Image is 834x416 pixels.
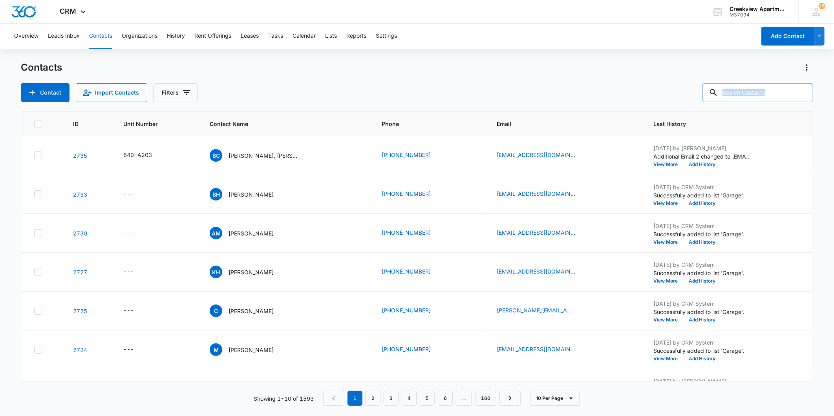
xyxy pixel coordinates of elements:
[60,7,77,15] span: CRM
[323,391,521,406] nav: Pagination
[653,279,683,283] button: View More
[123,345,148,354] div: Unit Number - - Select to Edit Field
[653,338,752,347] p: [DATE] by CRM System
[76,83,147,102] button: Import Contacts
[376,24,397,49] button: Settings
[48,24,80,49] button: Leads Inbox
[420,391,435,406] a: Page 5
[210,227,222,239] span: AM
[123,345,134,354] div: ---
[438,391,453,406] a: Page 6
[210,343,288,356] div: Contact Name - Mariah - Select to Edit Field
[530,391,580,406] button: 10 Per Page
[382,190,445,199] div: Phone - 9703024923 - Select to Edit Field
[653,261,752,269] p: [DATE] by CRM System
[73,120,93,128] span: ID
[268,24,283,49] button: Tasks
[653,222,752,230] p: [DATE] by CRM System
[122,24,157,49] button: Organizations
[382,151,445,160] div: Phone - 9708296402 - Select to Edit Field
[653,240,683,244] button: View More
[73,191,87,198] a: Navigate to contact details page for Bella Haagenson
[497,228,590,238] div: Email - alix.montoya97@gmail.com - Select to Edit Field
[73,269,87,276] a: Navigate to contact details page for Kaitlyn Haag
[653,317,683,322] button: View More
[382,345,445,354] div: Phone - 9705017704 - Select to Edit Field
[475,391,496,406] a: Page 160
[210,227,288,239] div: Contact Name - Alix Montoya - Select to Edit Field
[346,24,366,49] button: Reports
[123,267,134,277] div: ---
[123,190,134,199] div: ---
[210,149,222,162] span: BC
[229,307,274,315] p: [PERSON_NAME]
[73,230,87,237] a: Navigate to contact details page for Alix Montoya
[21,62,62,73] h1: Contacts
[382,267,431,276] a: [PHONE_NUMBER]
[382,151,431,159] a: [PHONE_NUMBER]
[382,228,445,238] div: Phone - 9705022885 - Select to Edit Field
[210,188,288,201] div: Contact Name - Bella Haagenson - Select to Edit Field
[382,306,445,316] div: Phone - 2547278975 - Select to Edit Field
[210,305,222,317] span: C
[497,306,590,316] div: Email - chris.gossett55@gmail.com - Select to Edit Field
[730,6,787,12] div: account name
[241,24,259,49] button: Leases
[761,27,814,46] button: Add Contact
[14,24,38,49] button: Overview
[653,377,752,385] p: [DATE] by [PERSON_NAME]
[653,347,752,355] p: Successfully added to list 'Garage'.
[653,144,752,152] p: [DATE] by [PERSON_NAME]
[653,152,752,161] p: Additional Email 2 changed to [EMAIL_ADDRESS][DOMAIN_NAME].
[653,308,752,316] p: Successfully added to list 'Garage'.
[497,228,576,237] a: [EMAIL_ADDRESS][DOMAIN_NAME]
[653,183,752,191] p: [DATE] by CRM System
[384,391,399,406] a: Page 3
[497,267,576,276] a: [EMAIL_ADDRESS][DOMAIN_NAME]
[89,24,112,49] button: Contacts
[73,152,87,159] a: Navigate to contact details page for Benita Carbajal, Allie Cunningham, Antonio Hernandez
[229,151,299,160] p: [PERSON_NAME], [PERSON_NAME], [PERSON_NAME]
[123,190,148,199] div: Unit Number - - Select to Edit Field
[154,83,198,102] button: Filters
[210,188,222,201] span: BH
[653,356,683,361] button: View More
[653,162,683,167] button: View More
[382,190,431,198] a: [PHONE_NUMBER]
[21,83,69,102] button: Add Contact
[73,308,87,314] a: Navigate to contact details page for Christopher
[210,343,222,356] span: M
[123,228,148,238] div: Unit Number - - Select to Edit Field
[210,305,288,317] div: Contact Name - Christopher - Select to Edit Field
[702,83,813,102] input: Search Contacts
[73,347,87,353] a: Navigate to contact details page for Mariah
[123,120,191,128] span: Unit Number
[683,279,721,283] button: Add History
[497,190,590,199] div: Email - bellahaagenson@gmail.com - Select to Edit Field
[382,306,431,314] a: [PHONE_NUMBER]
[210,266,222,278] span: KH
[497,345,590,354] div: Email - gmariah944@yahoo.com - Select to Edit Field
[683,240,721,244] button: Add History
[229,268,274,276] p: [PERSON_NAME]
[499,391,521,406] a: Next Page
[653,191,752,199] p: Successfully added to list 'Garage'.
[382,120,466,128] span: Phone
[123,151,166,160] div: Unit Number - 640-A203 - Select to Edit Field
[123,228,134,238] div: ---
[123,306,134,316] div: ---
[347,391,362,406] em: 1
[653,120,789,128] span: Last History
[497,190,576,198] a: [EMAIL_ADDRESS][DOMAIN_NAME]
[497,120,624,128] span: Email
[497,267,590,277] div: Email - kaitlynhaag19@gmail.com - Select to Edit Field
[210,149,313,162] div: Contact Name - Benita Carbajal, Allie Cunningham, Antonio Hernandez - Select to Edit Field
[653,230,752,238] p: Successfully added to list 'Garage'.
[801,61,813,74] button: Actions
[683,317,721,322] button: Add History
[497,306,576,314] a: [PERSON_NAME][EMAIL_ADDRESS][DOMAIN_NAME]
[402,391,417,406] a: Page 4
[325,24,337,49] button: Lists
[683,201,721,206] button: Add History
[683,356,721,361] button: Add History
